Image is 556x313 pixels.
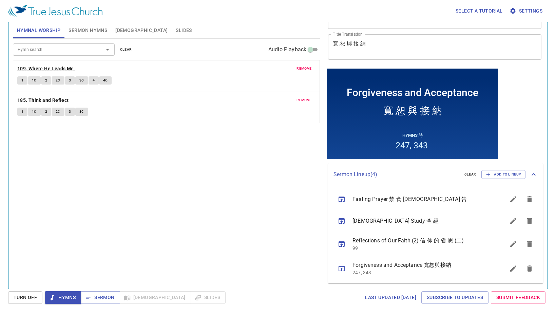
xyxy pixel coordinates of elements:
span: 2 [45,109,47,115]
button: Hymns [45,291,81,304]
button: 2 [41,108,51,116]
b: 109. Where He Leads Me [17,65,74,73]
p: 247, 343 [352,269,489,276]
button: 185. Think and Reflect [17,96,70,105]
span: remove [296,66,311,72]
span: 2 [45,77,47,84]
span: Turn Off [14,293,37,302]
span: Slides [176,26,192,35]
span: Submit Feedback [496,293,540,302]
span: 3 [69,109,71,115]
span: 3C [79,77,84,84]
button: 3C [75,108,88,116]
img: True Jesus Church [8,5,102,17]
button: Sermon [81,291,120,304]
span: clear [464,171,476,178]
button: remove [292,96,315,104]
button: 1 [17,76,27,85]
button: 1C [28,108,41,116]
a: Subscribe to Updates [421,291,488,304]
button: clear [460,170,480,179]
span: Fasting Prayer 禁 食 [DEMOGRAPHIC_DATA] 告 [352,195,489,203]
span: Reflections of Our Faith (2) 信 仰 的 省 思 (二) [352,237,489,245]
span: Last updated [DATE] [365,293,416,302]
span: clear [120,47,132,53]
span: 1C [32,77,37,84]
span: 1C [32,109,37,115]
button: 2C [52,76,64,85]
button: 109. Where He Leads Me [17,65,75,73]
span: Sermon Hymns [69,26,107,35]
button: clear [116,45,136,54]
button: Open [103,45,112,54]
span: Add to Lineup [486,171,521,178]
a: Submit Feedback [491,291,545,304]
span: Select a tutorial [456,7,503,15]
span: Audio Playback [268,45,306,54]
span: 3C [79,109,84,115]
span: Sermon [86,293,114,302]
span: 1 [21,77,23,84]
button: 1 [17,108,27,116]
div: Sermon Lineup(4)clearAdd to Lineup [328,163,543,186]
span: Subscribe to Updates [427,293,483,302]
button: Select a tutorial [453,5,505,17]
span: 2C [56,77,60,84]
button: Settings [508,5,545,17]
button: 2 [41,76,51,85]
span: Forgiveness and Acceptance 寬恕與接納 [352,261,489,269]
button: 3 [65,76,75,85]
span: 3 [69,77,71,84]
span: 4C [103,77,108,84]
button: 3C [75,76,88,85]
button: Add to Lineup [481,170,525,179]
button: Turn Off [8,291,42,304]
p: 99 [352,245,489,252]
button: remove [292,65,315,73]
span: Settings [511,7,542,15]
b: 185. Think and Reflect [17,96,69,105]
span: 4 [93,77,95,84]
button: 4C [99,76,112,85]
button: 4 [89,76,99,85]
iframe: from-child [325,67,500,161]
span: [DEMOGRAPHIC_DATA] Study 查 經 [352,217,489,225]
ul: sermon lineup list [328,186,543,283]
span: 1 [21,109,23,115]
span: [DEMOGRAPHIC_DATA] [115,26,168,35]
button: 3 [65,108,75,116]
button: 2C [52,108,64,116]
span: 2C [56,109,60,115]
span: Hymns [50,293,76,302]
span: remove [296,97,311,103]
button: 1C [28,76,41,85]
textarea: 寬 恕 與 接 納 [333,40,537,53]
a: Last updated [DATE] [362,291,419,304]
p: Sermon Lineup ( 4 ) [333,170,459,179]
span: Hymnal Worship [17,26,61,35]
